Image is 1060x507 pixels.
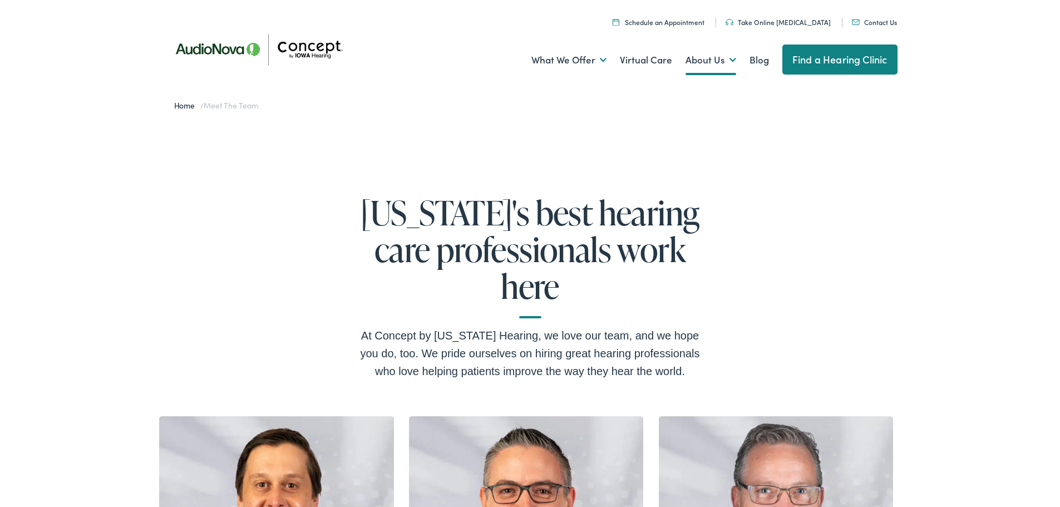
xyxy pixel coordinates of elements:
a: Blog [750,40,769,81]
h1: [US_STATE]'s best hearing care professionals work here [352,194,708,318]
a: Schedule an Appointment [613,17,704,27]
a: Virtual Care [620,40,672,81]
img: utility icon [852,19,860,25]
span: Meet the Team [204,100,258,111]
div: At Concept by [US_STATE] Hearing, we love our team, and we hope you do, too. We pride ourselves o... [352,327,708,380]
a: Take Online [MEDICAL_DATA] [726,17,831,27]
img: A calendar icon to schedule an appointment at Concept by Iowa Hearing. [613,18,619,26]
a: Contact Us [852,17,897,27]
a: Find a Hearing Clinic [782,45,898,75]
a: Home [174,100,200,111]
span: / [174,100,258,111]
a: About Us [686,40,736,81]
a: What We Offer [531,40,607,81]
img: utility icon [726,19,733,26]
